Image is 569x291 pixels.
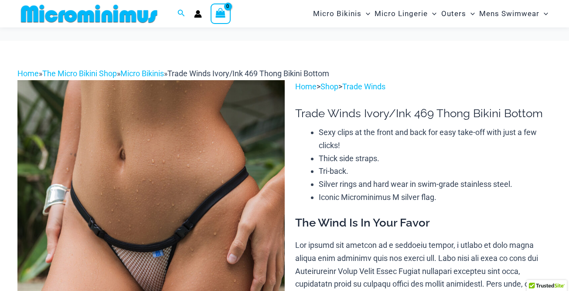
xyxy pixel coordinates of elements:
a: View Shopping Cart, empty [211,3,231,24]
a: Home [295,82,317,91]
span: Menu Toggle [539,3,548,25]
li: Tri-back. [319,165,552,178]
span: Menu Toggle [466,3,475,25]
a: Trade Winds [342,82,385,91]
img: MM SHOP LOGO FLAT [17,4,161,24]
li: Silver rings and hard wear in swim-grade stainless steel. [319,178,552,191]
a: Micro LingerieMenu ToggleMenu Toggle [372,3,439,25]
a: Shop [320,82,338,91]
span: Menu Toggle [361,3,370,25]
a: Search icon link [177,8,185,19]
span: Menu Toggle [428,3,436,25]
li: Iconic Microminimus M silver flag. [319,191,552,204]
li: Thick side straps. [319,152,552,165]
h1: Trade Winds Ivory/Ink 469 Thong Bikini Bottom [295,107,552,120]
a: The Micro Bikini Shop [42,69,117,78]
span: » » » [17,69,329,78]
a: Home [17,69,39,78]
a: Micro BikinisMenu ToggleMenu Toggle [311,3,372,25]
nav: Site Navigation [310,1,552,26]
span: Outers [441,3,466,25]
p: > > [295,80,552,93]
a: OutersMenu ToggleMenu Toggle [439,3,477,25]
h3: The Wind Is In Your Favor [295,216,552,230]
span: Mens Swimwear [479,3,539,25]
span: Micro Bikinis [313,3,361,25]
a: Mens SwimwearMenu ToggleMenu Toggle [477,3,550,25]
span: Trade Winds Ivory/Ink 469 Thong Bikini Bottom [167,69,329,78]
a: Micro Bikinis [120,69,164,78]
a: Account icon link [194,10,202,18]
span: Micro Lingerie [375,3,428,25]
li: Sexy clips at the front and back for easy take-off with just a few clicks! [319,126,552,152]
